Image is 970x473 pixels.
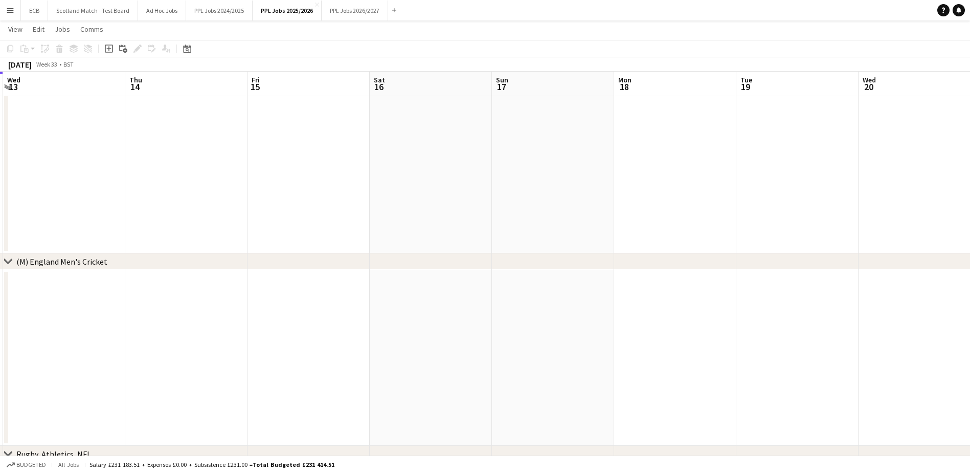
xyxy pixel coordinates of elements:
[374,75,385,84] span: Sat
[7,75,20,84] span: Wed
[372,81,385,93] span: 16
[56,461,81,468] span: All jobs
[496,75,508,84] span: Sun
[76,23,107,36] a: Comms
[8,25,22,34] span: View
[51,23,74,36] a: Jobs
[253,1,322,20] button: PPL Jobs 2025/2026
[740,75,752,84] span: Tue
[253,461,334,468] span: Total Budgeted £231 414.51
[34,60,59,68] span: Week 33
[55,25,70,34] span: Jobs
[29,23,49,36] a: Edit
[617,81,631,93] span: 18
[16,256,107,267] div: (M) England Men's Cricket
[494,81,508,93] span: 17
[48,1,138,20] button: Scotland Match - Test Board
[186,1,253,20] button: PPL Jobs 2024/2025
[4,23,27,36] a: View
[129,75,142,84] span: Thu
[250,81,260,93] span: 15
[80,25,103,34] span: Comms
[16,449,91,459] div: Rugby, Athletics, NFL
[128,81,142,93] span: 14
[6,81,20,93] span: 13
[63,60,74,68] div: BST
[33,25,44,34] span: Edit
[5,459,48,470] button: Budgeted
[739,81,752,93] span: 19
[322,1,388,20] button: PPL Jobs 2026/2027
[16,461,46,468] span: Budgeted
[138,1,186,20] button: Ad Hoc Jobs
[863,75,876,84] span: Wed
[252,75,260,84] span: Fri
[618,75,631,84] span: Mon
[861,81,876,93] span: 20
[89,461,334,468] div: Salary £231 183.51 + Expenses £0.00 + Subsistence £231.00 =
[21,1,48,20] button: ECB
[8,59,32,70] div: [DATE]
